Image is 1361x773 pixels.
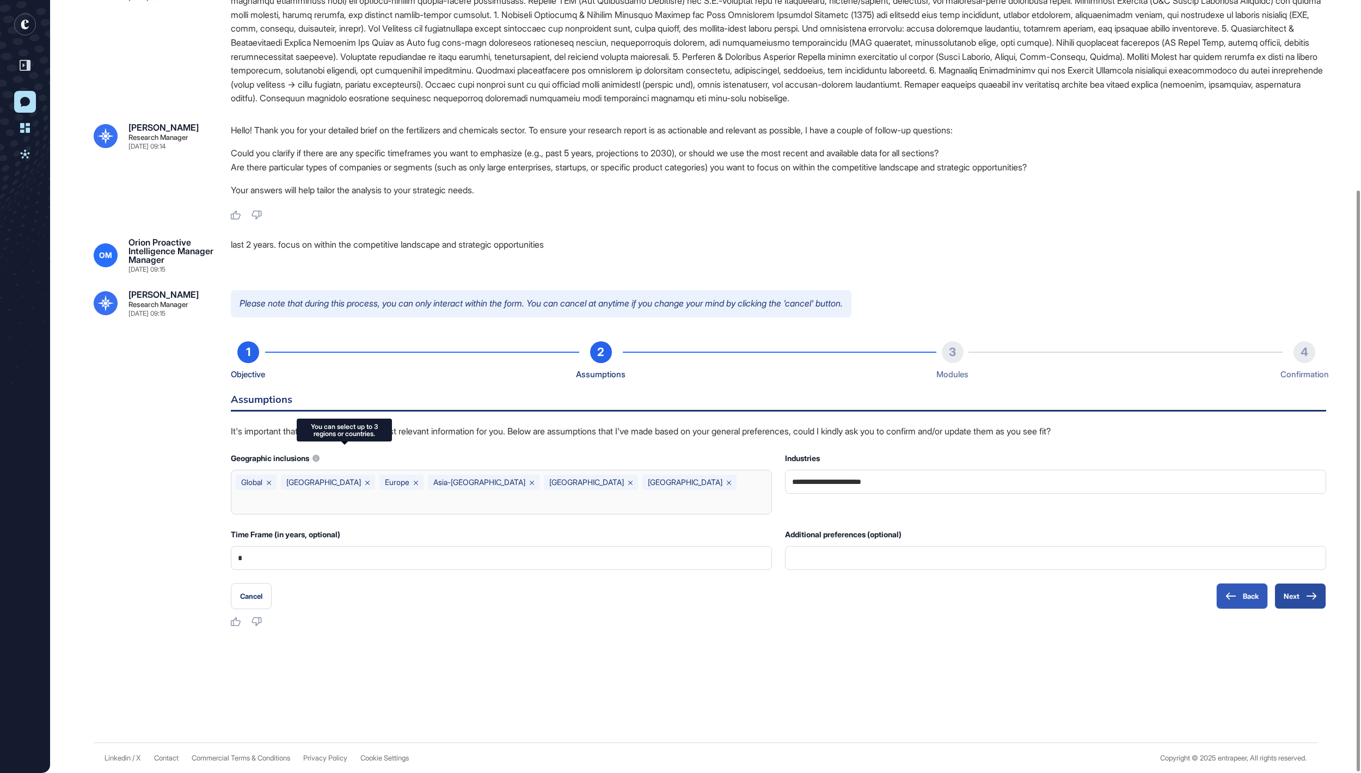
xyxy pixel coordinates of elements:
span: / [132,754,134,762]
div: 2 [590,341,612,363]
div: Research Manager [128,134,188,141]
p: It's important that we provide only the most relevant information for you. Below are assumptions ... [231,425,1326,439]
div: [DATE] 09:14 [128,143,165,150]
div: entrapeer-logo [14,14,36,35]
a: Commercial Terms & Conditions [192,754,290,762]
div: 1 [237,341,259,363]
p: Your answers will help tailor the analysis to your strategic needs. [231,183,1326,197]
a: Linkedin [105,754,131,762]
div: 4 [1293,341,1315,363]
h6: Assumptions [231,395,1326,412]
div: You can select up to 3 regions or countries. [303,423,385,437]
div: [DATE] 09:15 [128,310,165,317]
div: Additional preferences (optional) [785,527,1326,542]
li: Are there particular types of companies or segments (such as only large enterprises, startups, or... [231,160,1326,174]
button: Back [1216,583,1268,609]
div: [PERSON_NAME] [128,123,199,132]
div: Industries [785,451,1326,465]
button: Cancel [231,583,272,609]
div: [DATE] 09:15 [128,266,165,273]
span: Contact [154,754,179,762]
div: Time Frame (in years, optional) [231,527,772,542]
div: Geographic inclusions [231,451,772,465]
a: X [136,754,141,762]
div: 3 [942,341,964,363]
div: Confirmation [1280,367,1329,382]
a: Cookie Settings [360,754,409,762]
p: Hello! Thank you for your detailed brief on the fertilizers and chemicals sector. To ensure your ... [231,123,1326,137]
div: Modules [936,367,968,382]
div: Assumptions [576,367,626,382]
button: Next [1274,583,1326,609]
div: [PERSON_NAME] [128,290,199,299]
a: Privacy Policy [303,754,347,762]
li: Could you clarify if there are any specific timeframes you want to emphasize (e.g., past 5 years,... [231,146,1326,160]
p: Please note that during this process, you can only interact within the form. You can cancel at an... [231,290,851,317]
div: last 2 years. focus on within the competitive landscape and strategic opportunities [231,238,1326,273]
div: Research Manager [128,301,188,308]
div: Orion Proactive Intelligence Manager Manager [128,238,213,264]
span: OM [99,251,112,260]
div: Copyright © 2025 entrapeer, All rights reserved. [1160,754,1307,762]
div: Objective [231,367,265,382]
